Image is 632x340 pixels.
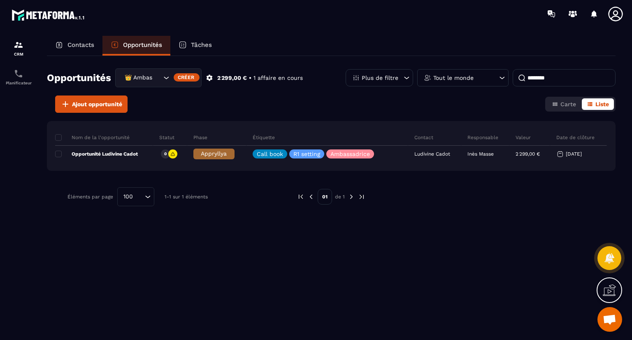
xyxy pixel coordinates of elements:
[55,134,130,141] p: Nom de la l'opportunité
[516,151,540,157] p: 2 299,00 €
[164,151,167,157] p: 0
[249,74,251,82] p: •
[547,98,581,110] button: Carte
[556,134,595,141] p: Date de clôture
[297,193,304,200] img: prev
[253,74,303,82] p: 1 affaire en cours
[14,40,23,50] img: formation
[433,75,474,81] p: Tout le monde
[123,41,162,49] p: Opportunités
[2,52,35,56] p: CRM
[67,41,94,49] p: Contacts
[597,307,622,332] a: Ouvrir le chat
[170,36,220,56] a: Tâches
[217,74,247,82] p: 2 299,00 €
[348,193,355,200] img: next
[191,41,212,49] p: Tâches
[117,187,154,206] div: Search for option
[414,134,433,141] p: Contact
[153,73,161,82] input: Search for option
[335,193,345,200] p: de 1
[257,151,283,157] p: Call book
[2,34,35,63] a: formationformationCRM
[560,101,576,107] span: Carte
[595,101,609,107] span: Liste
[67,194,113,200] p: Éléments par page
[14,69,23,79] img: scheduler
[467,151,494,157] p: Inès Masse
[121,192,136,201] span: 100
[516,134,531,141] p: Valeur
[193,134,207,141] p: Phase
[115,68,202,87] div: Search for option
[566,151,582,157] p: [DATE]
[136,192,143,201] input: Search for option
[358,193,365,200] img: next
[330,151,370,157] p: Ambassadrice
[362,75,398,81] p: Plus de filtre
[159,134,174,141] p: Statut
[165,194,208,200] p: 1-1 sur 1 éléments
[102,36,170,56] a: Opportunités
[12,7,86,22] img: logo
[55,151,138,157] p: Opportunité Ludivine Cadot
[318,189,332,205] p: 01
[201,150,227,157] span: Appryllya
[72,100,122,108] span: Ajout opportunité
[174,73,200,82] div: Créer
[55,95,128,113] button: Ajout opportunité
[307,193,315,200] img: prev
[47,36,102,56] a: Contacts
[293,151,320,157] p: R1 setting
[582,98,614,110] button: Liste
[253,134,275,141] p: Étiquette
[47,70,111,86] h2: Opportunités
[123,73,153,82] span: 👑 Ambassadrices
[2,81,35,85] p: Planificateur
[467,134,498,141] p: Responsable
[2,63,35,91] a: schedulerschedulerPlanificateur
